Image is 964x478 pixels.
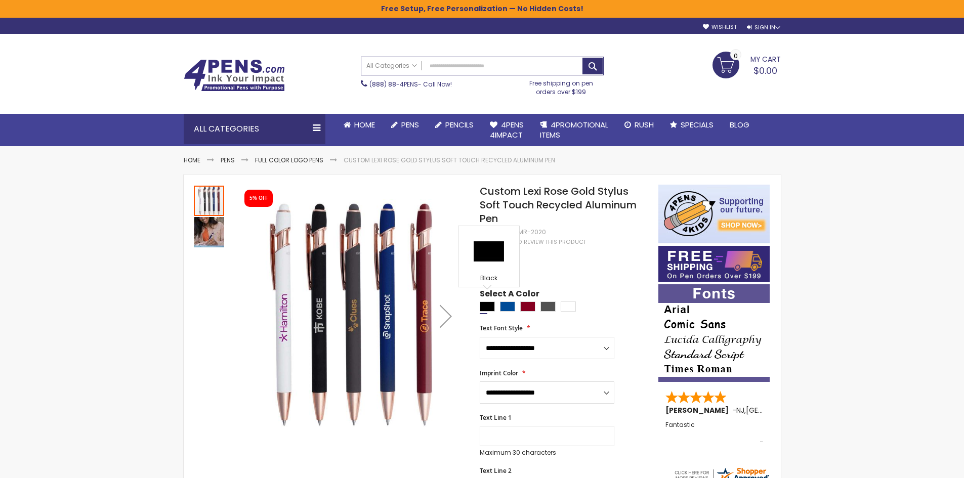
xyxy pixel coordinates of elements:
[746,405,820,415] span: [GEOGRAPHIC_DATA]
[480,324,523,332] span: Text Font Style
[194,216,224,247] div: Custom Lexi Rose Gold Stylus Soft Touch Recycled Aluminum Pen
[426,185,466,447] div: Next
[194,217,224,247] img: Custom Lexi Rose Gold Stylus Soft Touch Recycled Aluminum Pen
[540,301,556,312] div: Gunmetal
[658,185,770,243] img: 4pens 4 kids
[336,114,383,136] a: Home
[540,119,608,140] span: 4PROMOTIONAL ITEMS
[184,114,325,144] div: All Categories
[344,156,555,164] li: Custom Lexi Rose Gold Stylus Soft Touch Recycled Aluminum Pen
[734,51,738,61] span: 0
[662,114,722,136] a: Specials
[500,301,515,312] div: Dark Blue
[658,246,770,282] img: Free shipping on orders over $199
[366,62,417,70] span: All Categories
[480,466,512,475] span: Text Line 2
[401,119,419,130] span: Pens
[665,421,764,443] div: Fantastic
[712,52,781,77] a: $0.00 0
[502,228,546,236] div: 4PG-MR-2020
[480,301,495,312] div: Black
[747,24,780,31] div: Sign In
[480,288,539,302] span: Select A Color
[354,119,375,130] span: Home
[482,114,532,147] a: 4Pens4impact
[658,284,770,382] img: font-personalization-examples
[722,114,758,136] a: Blog
[249,195,268,202] div: 5% OFF
[184,156,200,164] a: Home
[221,156,235,164] a: Pens
[665,405,732,415] span: [PERSON_NAME]
[461,274,517,284] div: Black
[480,184,637,226] span: Custom Lexi Rose Gold Stylus Soft Touch Recycled Aluminum Pen
[369,80,418,89] a: (888) 88-4PENS
[480,369,518,377] span: Imprint Color
[427,114,482,136] a: Pencils
[732,405,820,415] span: - ,
[480,238,586,246] a: Be the first to review this product
[753,64,777,77] span: $0.00
[445,119,474,130] span: Pencils
[519,75,604,96] div: Free shipping on pen orders over $199
[681,119,714,130] span: Specials
[561,301,576,312] div: White
[255,156,323,164] a: Full Color Logo Pens
[184,59,285,92] img: 4Pens Custom Pens and Promotional Products
[703,23,737,31] a: Wishlist
[383,114,427,136] a: Pens
[480,449,614,457] p: Maximum 30 characters
[532,114,616,147] a: 4PROMOTIONALITEMS
[736,405,744,415] span: NJ
[616,114,662,136] a: Rush
[520,301,535,312] div: Burgundy
[361,57,422,74] a: All Categories
[490,119,524,140] span: 4Pens 4impact
[480,413,512,422] span: Text Line 1
[369,80,452,89] span: - Call Now!
[194,185,225,216] div: Custom Lexi Rose Gold Stylus Soft Touch Recycled Aluminum Pen
[635,119,654,130] span: Rush
[730,119,749,130] span: Blog
[235,199,467,430] img: Custom Lexi Rose Gold Stylus Soft Touch Recycled Aluminum Pen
